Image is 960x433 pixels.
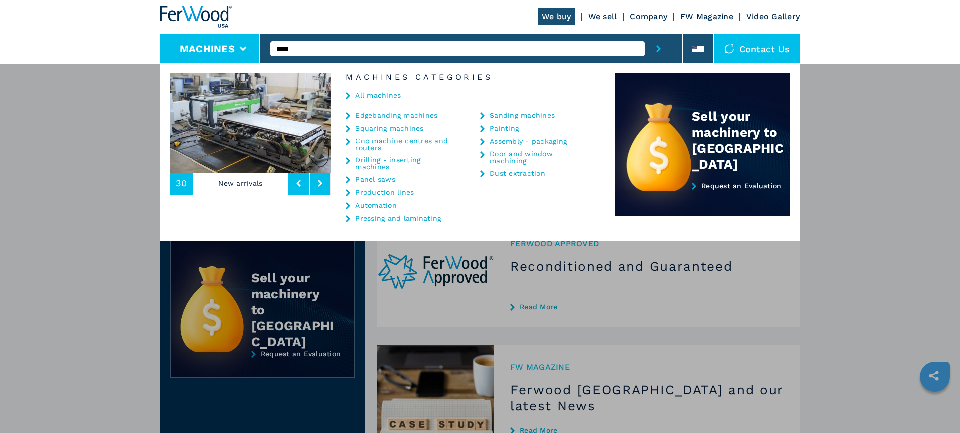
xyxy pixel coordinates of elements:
a: Dust extraction [490,170,545,177]
div: Sell your machinery to [GEOGRAPHIC_DATA] [692,108,790,172]
a: Video Gallery [746,12,800,21]
p: New arrivals [193,172,289,195]
span: 30 [176,179,187,188]
img: Contact us [724,44,734,54]
button: Machines [180,43,235,55]
a: We buy [538,8,575,25]
a: Squaring machines [355,125,423,132]
img: image [170,73,331,173]
a: Assembly - packaging [490,138,567,145]
a: Cnc machine centres and routers [355,137,455,151]
a: Company [630,12,667,21]
a: Door and window machining [490,150,590,164]
div: Contact us [714,34,800,64]
a: All machines [355,92,401,99]
a: Production lines [355,189,414,196]
a: Edgebanding machines [355,112,437,119]
a: Drilling - inserting machines [355,156,455,170]
a: Panel saws [355,176,395,183]
a: Pressing and laminating [355,215,441,222]
button: submit-button [645,34,672,64]
img: Ferwood [160,6,232,28]
img: image [331,73,492,173]
a: Sanding machines [490,112,555,119]
a: Automation [355,202,397,209]
a: We sell [588,12,617,21]
h6: Machines Categories [331,73,615,81]
a: Painting [490,125,519,132]
a: Request an Evaluation [615,182,790,216]
a: FW Magazine [680,12,733,21]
